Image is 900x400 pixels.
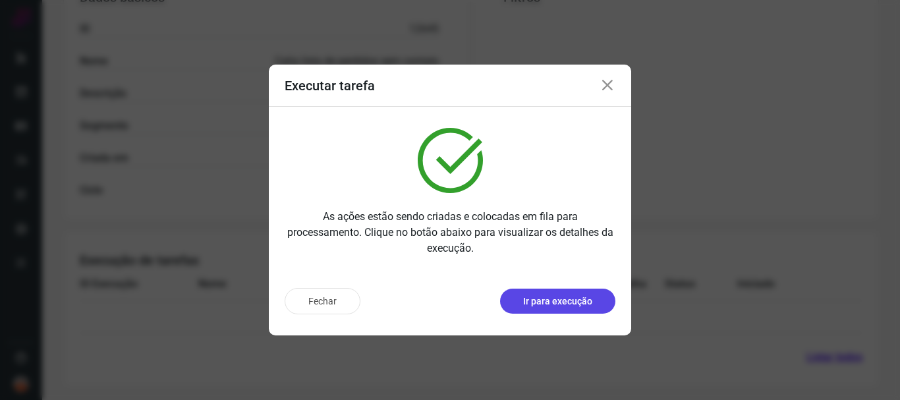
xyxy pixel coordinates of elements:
[418,128,483,193] img: verified.svg
[285,209,615,256] p: As ações estão sendo criadas e colocadas em fila para processamento. Clique no botão abaixo para ...
[523,295,592,308] p: Ir para execução
[500,289,615,314] button: Ir para execução
[285,78,375,94] h3: Executar tarefa
[285,288,360,314] button: Fechar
